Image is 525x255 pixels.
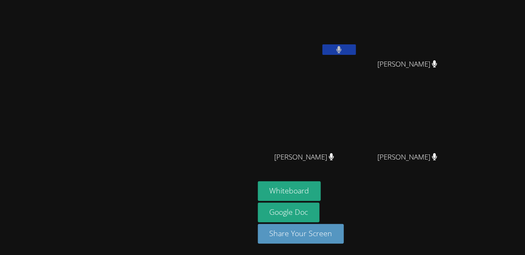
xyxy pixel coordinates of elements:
[258,203,320,222] a: Google Doc
[258,181,321,201] button: Whiteboard
[377,151,437,163] span: [PERSON_NAME]
[274,151,334,163] span: [PERSON_NAME]
[377,58,437,70] span: [PERSON_NAME]
[258,224,344,244] button: Share Your Screen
